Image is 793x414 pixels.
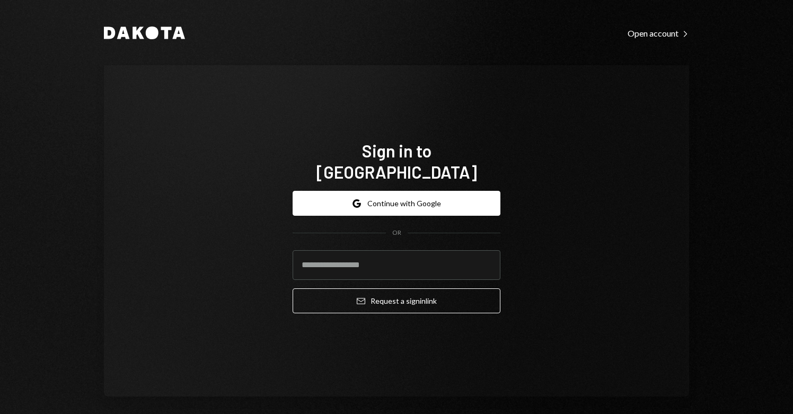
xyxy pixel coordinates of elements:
button: Continue with Google [293,191,500,216]
h1: Sign in to [GEOGRAPHIC_DATA] [293,140,500,182]
div: OR [392,228,401,237]
button: Request a signinlink [293,288,500,313]
a: Open account [628,27,689,39]
div: Open account [628,28,689,39]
